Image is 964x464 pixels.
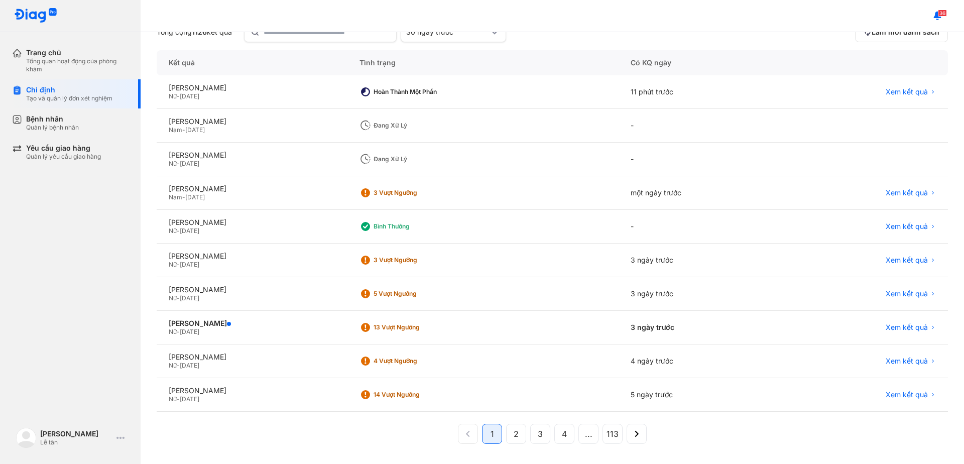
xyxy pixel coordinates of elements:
div: [PERSON_NAME] [169,319,335,328]
div: Tổng quan hoạt động của phòng khám [26,57,129,73]
div: 4 Vượt ngưỡng [374,357,454,365]
button: 1 [482,424,502,444]
button: 113 [602,424,623,444]
img: logo [16,428,36,448]
div: Tổng cộng kết quả [157,28,232,37]
div: 3 Vượt ngưỡng [374,189,454,197]
div: Bình thường [374,222,454,230]
span: Nữ [169,362,177,369]
span: [DATE] [180,92,199,100]
span: Xem kết quả [886,390,928,399]
div: 3 Vượt ngưỡng [374,256,454,264]
span: Nữ [169,227,177,235]
div: 13 Vượt ngưỡng [374,323,454,331]
span: - [177,328,180,335]
span: Nữ [169,294,177,302]
div: 3 ngày trước [619,277,784,311]
div: 30 ngày trước [406,28,489,37]
div: - [619,210,784,244]
span: [DATE] [180,395,199,403]
span: [DATE] [180,227,199,235]
span: Xem kết quả [886,357,928,366]
div: 5 ngày trước [619,378,784,412]
div: Đang xử lý [374,155,454,163]
button: 4 [554,424,574,444]
div: 14 Vượt ngưỡng [374,391,454,399]
span: Nam [169,126,182,134]
img: logo [14,8,57,24]
div: 4 ngày trước [619,344,784,378]
div: [PERSON_NAME] [169,285,335,294]
div: - [619,143,784,176]
span: - [177,362,180,369]
div: [PERSON_NAME] [169,353,335,362]
div: [PERSON_NAME] [169,184,335,193]
div: Đang xử lý [374,122,454,130]
div: [PERSON_NAME] [169,386,335,395]
span: - [177,92,180,100]
div: Lễ tân [40,438,112,446]
div: [PERSON_NAME] [169,83,335,92]
span: - [177,160,180,167]
span: - [177,294,180,302]
div: Trang chủ [26,48,129,57]
div: Bệnh nhân [26,114,79,124]
div: Yêu cầu giao hàng [26,144,101,153]
div: [PERSON_NAME] [169,252,335,261]
div: 3 ngày trước [619,244,784,277]
div: Quản lý yêu cầu giao hàng [26,153,101,161]
span: 2 [514,428,519,440]
div: Kết quả [157,50,347,75]
span: Nam [169,193,182,201]
span: 3 [538,428,543,440]
span: Xem kết quả [886,188,928,197]
div: 3 ngày trước [619,311,784,344]
div: Quản lý bệnh nhân [26,124,79,132]
span: - [182,126,185,134]
div: một ngày trước [619,176,784,210]
span: - [182,193,185,201]
div: - [619,109,784,143]
span: [DATE] [180,294,199,302]
span: Xem kết quả [886,323,928,332]
span: Xem kết quả [886,222,928,231]
div: [PERSON_NAME] [40,429,112,438]
div: [PERSON_NAME] [169,218,335,227]
span: Xem kết quả [886,256,928,265]
span: 36 [938,10,947,17]
span: [DATE] [180,362,199,369]
span: Làm mới danh sách [872,28,939,37]
button: ... [578,424,598,444]
span: [DATE] [185,126,205,134]
span: [DATE] [180,328,199,335]
span: Xem kết quả [886,289,928,298]
div: [PERSON_NAME] [169,151,335,160]
span: - [177,227,180,235]
span: Nữ [169,261,177,268]
div: Tạo và quản lý đơn xét nghiệm [26,94,112,102]
span: ... [585,428,592,440]
div: Tình trạng [347,50,618,75]
span: Nữ [169,328,177,335]
div: [PERSON_NAME] [169,117,335,126]
span: [DATE] [185,193,205,201]
span: [DATE] [180,160,199,167]
span: Nữ [169,395,177,403]
button: 3 [530,424,550,444]
span: 1 [491,428,494,440]
div: 5 Vượt ngưỡng [374,290,454,298]
span: Nữ [169,92,177,100]
span: Nữ [169,160,177,167]
div: Có KQ ngày [619,50,784,75]
span: - [177,395,180,403]
div: 11 phút trước [619,75,784,109]
span: [DATE] [180,261,199,268]
div: Hoàn thành một phần [374,88,454,96]
div: Chỉ định [26,85,112,94]
button: Làm mới danh sách [855,22,948,42]
button: 2 [506,424,526,444]
span: - [177,261,180,268]
span: 4 [562,428,567,440]
span: Xem kết quả [886,87,928,96]
span: 113 [607,428,619,440]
